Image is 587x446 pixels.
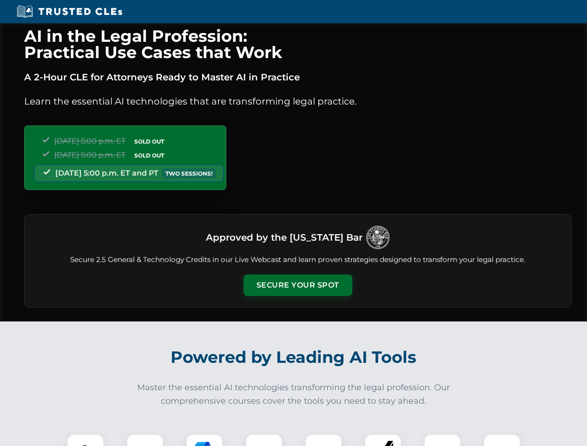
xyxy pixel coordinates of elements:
span: [DATE] 5:00 p.m. ET [54,151,125,159]
p: Learn the essential AI technologies that are transforming legal practice. [24,94,572,109]
h2: Powered by Leading AI Tools [36,341,551,374]
span: SOLD OUT [131,137,167,146]
span: [DATE] 5:00 p.m. ET [54,137,125,145]
p: A 2-Hour CLE for Attorneys Ready to Master AI in Practice [24,70,572,85]
h3: Approved by the [US_STATE] Bar [206,229,363,246]
span: SOLD OUT [131,151,167,160]
p: Master the essential AI technologies transforming the legal profession. Our comprehensive courses... [131,381,456,408]
button: Secure Your Spot [244,275,352,296]
h1: AI in the Legal Profession: Practical Use Cases that Work [24,28,572,60]
p: Secure 2.5 General & Technology Credits in our Live Webcast and learn proven strategies designed ... [36,255,560,265]
img: Trusted CLEs [14,5,125,19]
img: Logo [366,226,389,249]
